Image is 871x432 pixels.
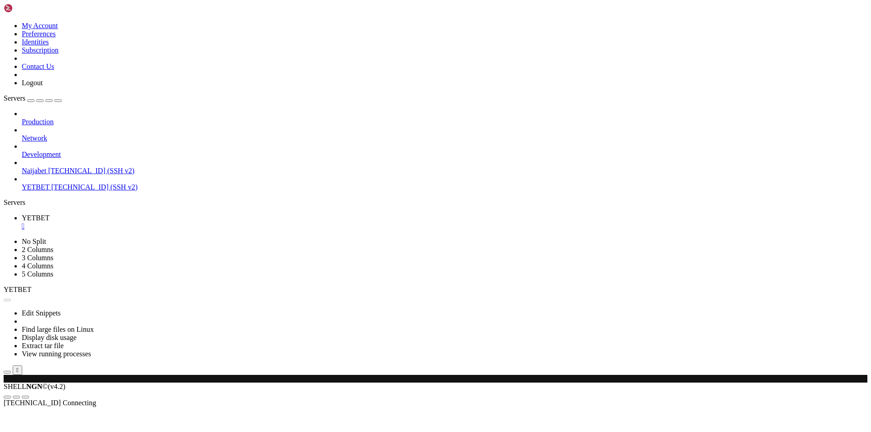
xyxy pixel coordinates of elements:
a: Edit Snippets [22,309,61,317]
div: Servers [4,199,867,207]
button:  [13,365,22,375]
a: Naijabet [TECHNICAL_ID] (SSH v2) [22,167,867,175]
a:  [22,222,867,230]
a: My Account [22,22,58,29]
a: YETBET [22,214,867,230]
span: YETBET [22,183,49,191]
a: Display disk usage [22,334,77,341]
span: Servers [4,94,25,102]
a: Extract tar file [22,342,64,349]
a: Contact Us [22,63,54,70]
a: Subscription [22,46,59,54]
span: [TECHNICAL_ID] (SSH v2) [48,167,134,175]
a: 5 Columns [22,270,54,278]
span: Production [22,118,54,126]
a: 4 Columns [22,262,54,270]
span: YETBET [4,286,31,293]
span: YETBET [22,214,49,222]
a: Logout [22,79,43,87]
span: Naijabet [22,167,46,175]
a: No Split [22,238,46,245]
li: YETBET [TECHNICAL_ID] (SSH v2) [22,175,867,191]
a: 3 Columns [22,254,54,262]
li: Development [22,142,867,159]
li: Naijabet [TECHNICAL_ID] (SSH v2) [22,159,867,175]
img: Shellngn [4,4,56,13]
a: Find large files on Linux [22,325,94,333]
a: Identities [22,38,49,46]
a: Production [22,118,867,126]
a: Network [22,134,867,142]
a: Preferences [22,30,56,38]
a: 2 Columns [22,246,54,253]
li: Network [22,126,867,142]
a: YETBET [TECHNICAL_ID] (SSH v2) [22,183,867,191]
span: [TECHNICAL_ID] (SSH v2) [51,183,137,191]
a: View running processes [22,350,91,358]
a: Servers [4,94,62,102]
span: Development [22,150,61,158]
span: Network [22,134,47,142]
li: Production [22,110,867,126]
div:  [16,367,19,374]
a: Development [22,150,867,159]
